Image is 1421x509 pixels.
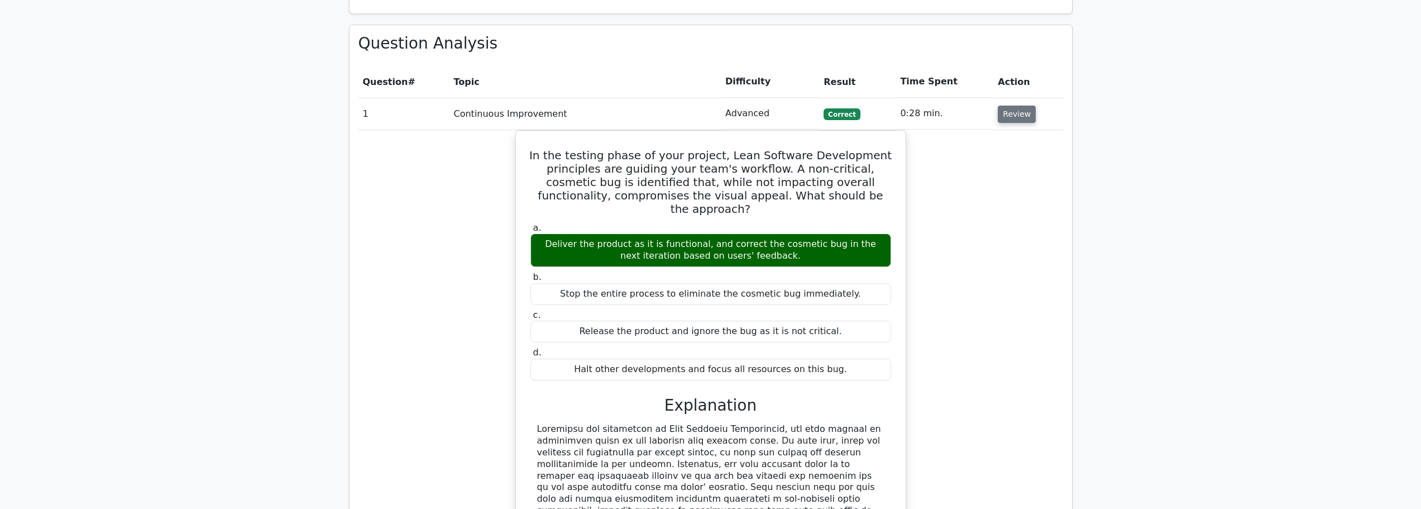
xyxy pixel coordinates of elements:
[358,34,1063,53] h3: Question Analysis
[896,66,993,98] th: Time Spent
[533,347,542,358] span: d.
[358,66,449,98] th: #
[533,272,542,282] span: b.
[530,283,891,305] div: Stop the entire process to eliminate the cosmetic bug immediately.
[358,98,449,130] td: 1
[533,222,542,233] span: a.
[530,234,891,267] div: Deliver the product as it is functional, and correct the cosmetic bug in the next iteration based...
[529,149,892,216] h5: In the testing phase of your project, Lean Software Development principles are guiding your team'...
[993,66,1063,98] th: Action
[721,66,819,98] th: Difficulty
[449,66,721,98] th: Topic
[530,359,891,380] div: Halt other developments and focus all resources on this bug.
[530,321,891,342] div: Release the product and ignore the bug as it is not critical.
[896,98,993,130] td: 0:28 min.
[363,77,408,87] span: Question
[824,108,860,120] span: Correct
[998,106,1036,123] button: Review
[533,310,541,320] span: c.
[449,98,721,130] td: Continuous Improvement
[819,66,896,98] th: Result
[537,396,884,415] h3: Explanation
[721,98,819,130] td: Advanced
